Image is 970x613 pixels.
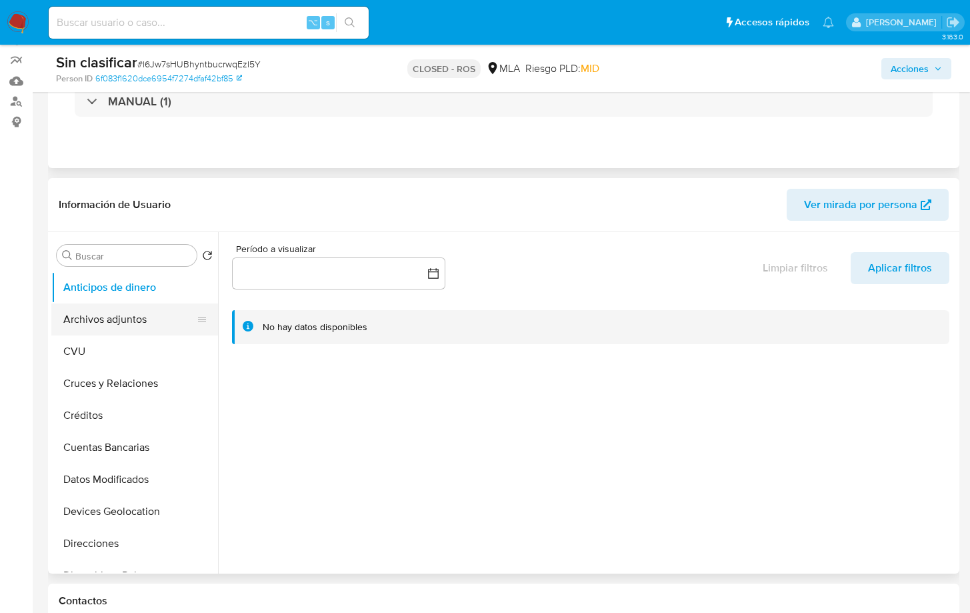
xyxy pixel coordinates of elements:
[75,86,933,117] div: MANUAL (1)
[51,432,218,464] button: Cuentas Bancarias
[51,271,218,303] button: Anticipos de dinero
[866,16,941,29] p: juanpablo.jfernandez@mercadolibre.com
[51,560,218,592] button: Dispositivos Point
[59,594,949,608] h1: Contactos
[946,15,960,29] a: Salir
[525,61,599,76] span: Riesgo PLD:
[336,13,363,32] button: search-icon
[51,368,218,400] button: Cruces y Relaciones
[108,94,171,109] h3: MANUAL (1)
[823,17,834,28] a: Notificaciones
[942,31,963,42] span: 3.163.0
[486,61,520,76] div: MLA
[51,464,218,496] button: Datos Modificados
[326,16,330,29] span: s
[581,61,599,76] span: MID
[308,16,318,29] span: ⌥
[75,250,191,262] input: Buscar
[137,57,261,71] span: # l6Jw7sHUBhyntbucrwqEzI5Y
[735,15,809,29] span: Accesos rápidos
[56,73,93,85] b: Person ID
[51,496,218,528] button: Devices Geolocation
[51,336,218,368] button: CVU
[407,59,481,78] p: CLOSED - ROS
[202,250,213,265] button: Volver al orden por defecto
[49,14,369,31] input: Buscar usuario o caso...
[787,189,949,221] button: Ver mirada por persona
[51,303,207,336] button: Archivos adjuntos
[62,250,73,261] button: Buscar
[891,58,929,79] span: Acciones
[881,58,951,79] button: Acciones
[56,51,137,73] b: Sin clasificar
[51,400,218,432] button: Créditos
[95,73,242,85] a: 6f083f1620dce6954f7274dfaf42bf85
[51,528,218,560] button: Direcciones
[59,198,171,211] h1: Información de Usuario
[804,189,917,221] span: Ver mirada por persona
